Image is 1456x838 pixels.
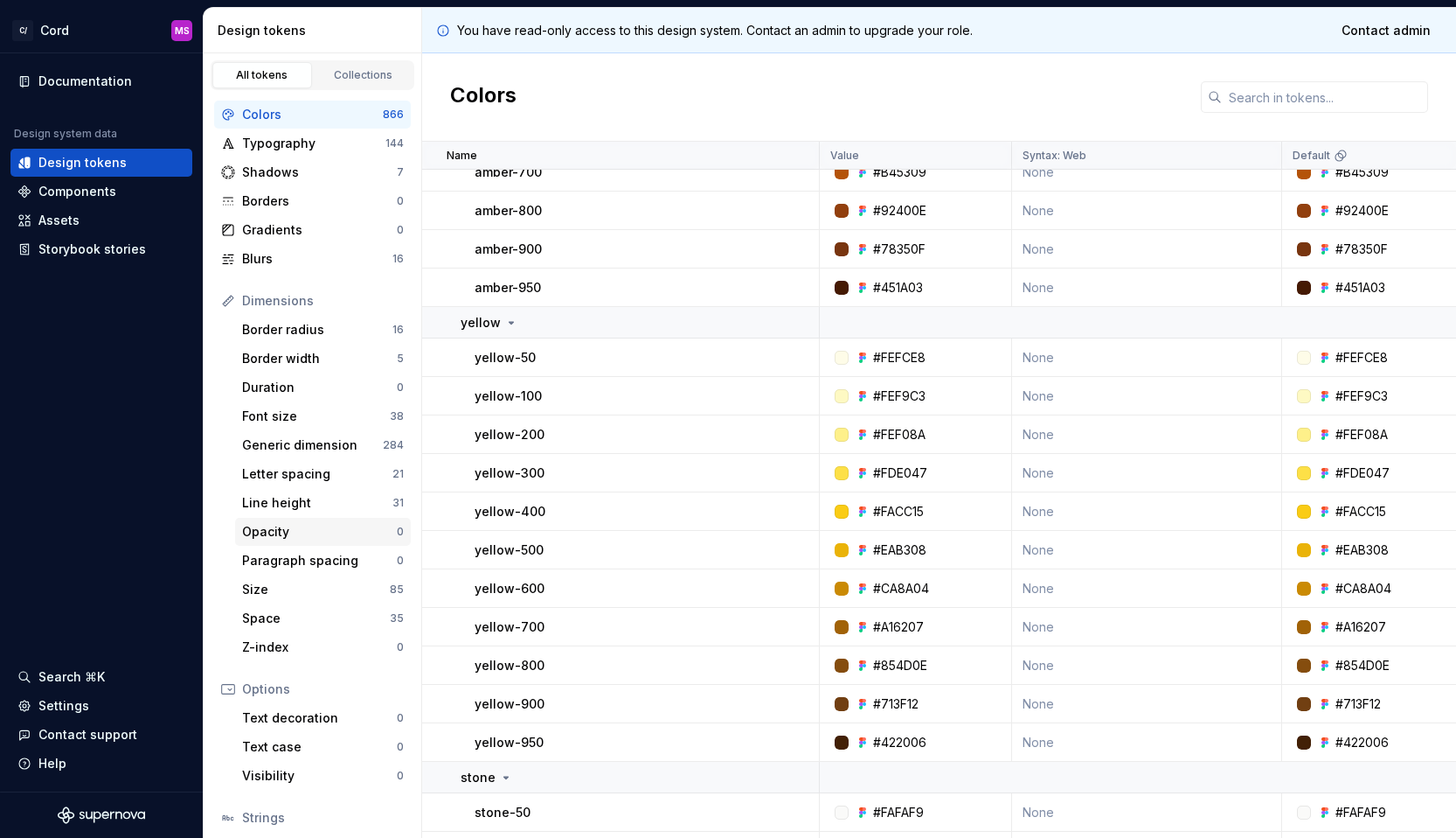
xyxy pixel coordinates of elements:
div: Collections [320,68,407,82]
p: Value [830,149,859,163]
p: yellow-500 [475,541,544,559]
div: Generic dimension [242,436,383,454]
p: yellow [461,314,501,332]
div: #FEFCE8 [873,349,926,367]
div: #FEFCE8 [1335,349,1388,367]
input: Search in tokens... [1222,81,1428,113]
a: Typography144 [214,129,411,157]
div: 284 [383,438,404,452]
div: Text decoration [242,709,397,727]
div: Strings [242,809,404,827]
p: amber-800 [475,202,542,220]
div: 35 [390,611,404,625]
div: #FACC15 [873,503,924,520]
div: Settings [38,697,89,715]
div: MS [175,24,190,38]
div: Blurs [242,250,392,268]
div: Options [242,681,404,698]
div: 5 [397,352,404,366]
a: Design tokens [10,149,192,177]
div: Border radius [242,321,392,339]
p: yellow-400 [475,503,545,520]
p: yellow-50 [475,349,536,367]
div: Size [242,581,390,598]
a: Borders0 [214,187,411,215]
a: Duration0 [235,374,411,402]
div: Design tokens [218,22,414,39]
td: None [1012,339,1282,377]
div: #B45309 [873,164,926,181]
p: yellow-700 [475,618,544,636]
div: 16 [392,252,404,266]
div: 866 [383,108,404,122]
a: Shadows7 [214,158,411,186]
a: Visibility0 [235,762,411,790]
button: Help [10,750,192,778]
a: Letter spacing21 [235,460,411,488]
div: Contact support [38,726,137,744]
a: Size85 [235,576,411,604]
td: None [1012,454,1282,492]
td: None [1012,569,1282,608]
div: #FEF08A [873,426,926,443]
p: amber-900 [475,241,542,258]
a: Blurs16 [214,245,411,273]
div: 31 [392,496,404,510]
div: 21 [392,467,404,481]
a: Z-index0 [235,633,411,661]
p: stone-50 [475,804,530,821]
div: Dimensions [242,292,404,310]
div: Duration [242,379,397,396]
p: yellow-100 [475,388,542,405]
a: Settings [10,692,192,720]
div: #CA8A04 [1335,580,1391,597]
div: Space [242,610,390,627]
div: Documentation [38,73,132,90]
a: Font size38 [235,402,411,430]
div: Cord [40,22,69,39]
div: #451A03 [873,279,923,297]
div: 0 [397,525,404,539]
a: Line height31 [235,489,411,517]
a: Text case0 [235,733,411,761]
td: None [1012,492,1282,531]
div: #FAFAF9 [1335,804,1386,821]
div: #854D0E [1335,657,1390,674]
span: Contact admin [1342,22,1431,39]
a: Colors866 [214,101,411,129]
div: #A16207 [1335,618,1386,636]
div: 144 [385,136,404,150]
p: amber-950 [475,279,541,297]
td: None [1012,377,1282,416]
td: None [1012,723,1282,762]
div: Z-index [242,639,397,656]
div: Design system data [14,127,117,141]
a: Storybook stories [10,235,192,263]
div: #FACC15 [1335,503,1386,520]
a: Text decoration0 [235,704,411,732]
td: None [1012,192,1282,230]
div: #422006 [873,734,926,751]
p: amber-700 [475,164,542,181]
div: 0 [397,640,404,654]
div: Typography [242,135,385,152]
div: #FDE047 [873,464,927,482]
div: 0 [397,381,404,395]
p: Name [447,149,477,163]
div: #92400E [1335,202,1389,220]
p: yellow-900 [475,695,544,713]
td: None [1012,793,1282,832]
div: #451A03 [1335,279,1385,297]
div: #FDE047 [1335,464,1390,482]
div: Design tokens [38,154,127,171]
div: Storybook stories [38,241,146,258]
button: Contact support [10,721,192,749]
p: Default [1293,149,1330,163]
div: 0 [397,740,404,754]
div: C/ [12,20,33,41]
a: Generic dimension284 [235,431,411,459]
div: Paragraph spacing [242,552,397,569]
svg: Supernova Logo [58,807,145,824]
div: #FEF9C3 [1335,388,1388,405]
div: Search ⌘K [38,668,105,686]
